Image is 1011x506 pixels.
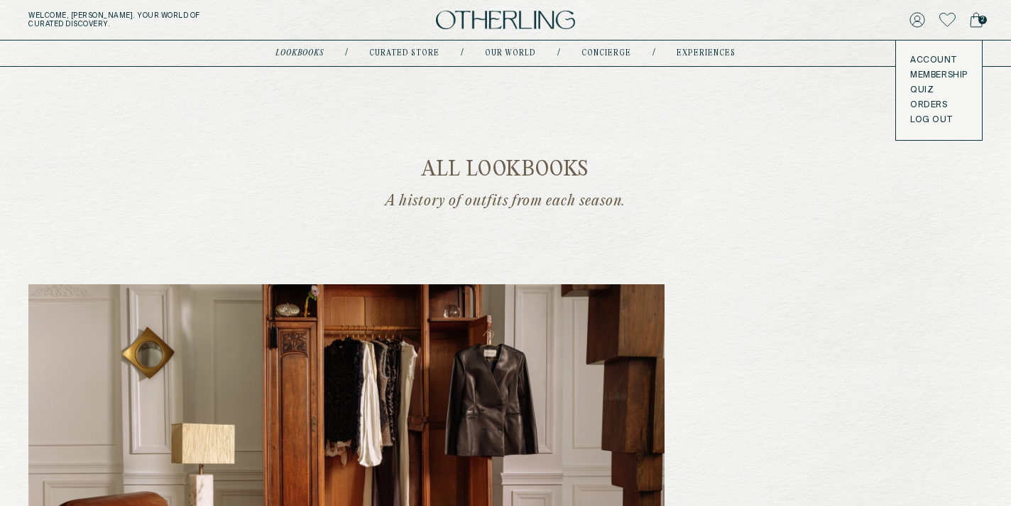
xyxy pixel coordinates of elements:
a: Quiz [910,85,968,96]
a: Membership [910,70,968,81]
h5: Welcome, [PERSON_NAME] . Your world of curated discovery. [28,11,315,28]
a: Orders [910,99,968,111]
a: Curated store [369,50,439,57]
h1: All Lookbooks [28,159,983,181]
div: / [557,48,560,59]
div: / [652,48,655,59]
button: LOG OUT [910,114,952,126]
a: 2 [970,10,983,30]
img: logo [436,11,575,30]
p: A history of outfits from each season. [317,181,694,210]
a: experiences [677,50,736,57]
a: Our world [485,50,536,57]
a: concierge [581,50,631,57]
div: / [345,48,348,59]
div: / [461,48,464,59]
span: 2 [978,16,987,24]
a: lookbooks [275,50,324,57]
a: Account [910,55,968,66]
